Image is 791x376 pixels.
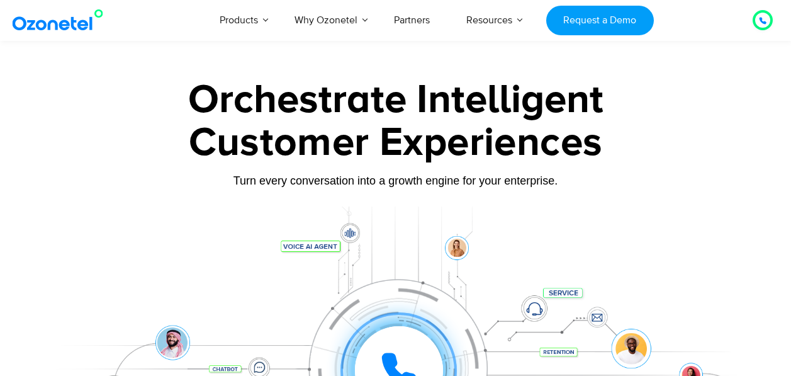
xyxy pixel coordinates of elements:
[546,6,654,35] a: Request a Demo
[47,174,745,188] div: Turn every conversation into a growth engine for your enterprise.
[47,113,745,173] div: Customer Experiences
[47,80,745,120] div: Orchestrate Intelligent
